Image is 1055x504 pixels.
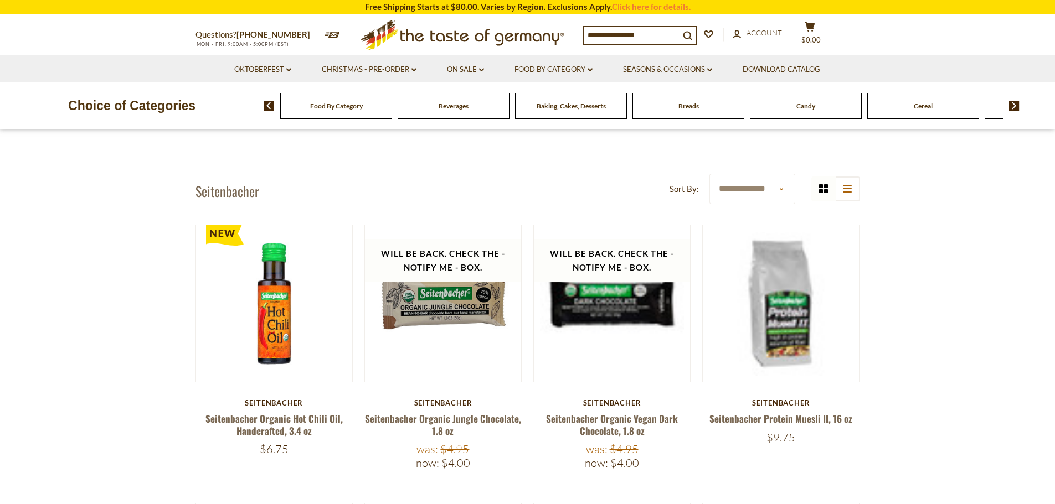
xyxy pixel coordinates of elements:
label: Was: [586,442,608,456]
a: Food By Category [310,102,363,110]
a: Seitenbacher Organic Hot Chili Oil, Handcrafted, 3.4 oz [205,412,343,437]
a: Beverages [439,102,469,110]
div: Seitenbacher [533,398,691,407]
a: Seitenbacher Protein Muesli II, 16 oz [709,412,852,425]
div: Seitenbacher [364,398,522,407]
a: Click here for details. [612,2,691,12]
a: Baking, Cakes, Desserts [537,102,606,110]
div: Seitenbacher [195,398,353,407]
img: Seitenbacher Organic Vegan Dark Chocolate [534,225,691,382]
a: Seasons & Occasions [623,64,712,76]
button: $0.00 [794,22,827,49]
a: Seitenbacher Organic Vegan Dark Chocolate, 1.8 oz [546,412,678,437]
span: $4.95 [610,442,639,456]
a: Cereal [914,102,933,110]
span: Account [747,28,782,37]
a: Oktoberfest [234,64,291,76]
img: previous arrow [264,101,274,111]
img: Seitenbacher Organic Jungle Chocolate [365,225,522,382]
p: Questions? [195,28,318,42]
span: $4.95 [440,442,469,456]
a: Christmas - PRE-ORDER [322,64,416,76]
div: Seitenbacher [702,398,860,407]
h1: Seitenbacher [195,183,259,199]
span: $9.75 [766,430,795,444]
a: Account [733,27,782,39]
img: Seitenbacher Hot Chili Oil [196,225,353,382]
label: Was: [416,442,438,456]
a: Candy [796,102,815,110]
a: Breads [678,102,699,110]
a: On Sale [447,64,484,76]
a: Download Catalog [743,64,820,76]
img: Seitenbacher Protein Muesli II [703,225,860,382]
a: Food By Category [514,64,593,76]
span: $6.75 [260,442,289,456]
span: $4.00 [441,456,470,470]
label: Now: [416,456,439,470]
span: MON - FRI, 9:00AM - 5:00PM (EST) [195,41,290,47]
label: Sort By: [670,182,699,196]
span: $0.00 [801,35,821,44]
label: Now: [585,456,608,470]
a: Seitenbacher Organic Jungle Chocolate, 1.8 oz [365,412,521,437]
img: next arrow [1009,101,1020,111]
a: [PHONE_NUMBER] [236,29,310,39]
span: $4.00 [610,456,639,470]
